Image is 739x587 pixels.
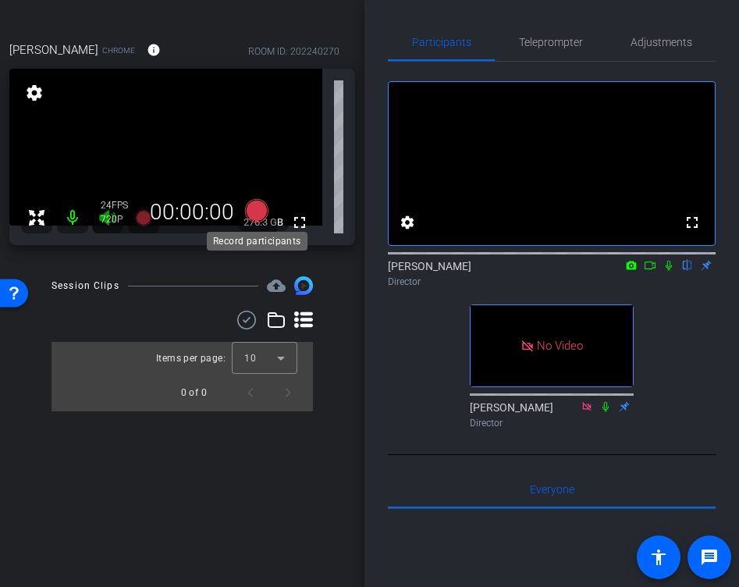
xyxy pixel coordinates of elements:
[294,276,313,295] img: Session clips
[102,44,135,56] span: Chrome
[267,276,286,295] mat-icon: cloud_upload
[147,43,161,57] mat-icon: info
[290,213,309,232] mat-icon: fullscreen
[101,213,140,226] div: 720P
[181,385,207,400] div: 0 of 0
[470,416,634,430] div: Director
[207,232,307,251] div: Record participants
[631,37,692,48] span: Adjustments
[140,199,244,226] div: 00:00:00
[101,199,140,212] div: 24
[398,213,417,232] mat-icon: settings
[388,275,716,289] div: Director
[519,37,583,48] span: Teleprompter
[388,258,716,289] div: [PERSON_NAME]
[269,374,307,411] button: Next page
[232,374,269,411] button: Previous page
[470,400,634,430] div: [PERSON_NAME]
[23,84,45,102] mat-icon: settings
[537,339,583,353] span: No Video
[683,213,702,232] mat-icon: fullscreen
[9,41,98,59] span: [PERSON_NAME]
[267,276,286,295] span: Destinations for your clips
[530,484,574,495] span: Everyone
[649,548,668,567] mat-icon: accessibility
[248,44,339,59] div: ROOM ID: 202240270
[700,548,719,567] mat-icon: message
[156,350,226,366] div: Items per page:
[52,278,119,293] div: Session Clips
[678,258,697,272] mat-icon: flip
[112,200,128,211] span: FPS
[412,37,471,48] span: Participants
